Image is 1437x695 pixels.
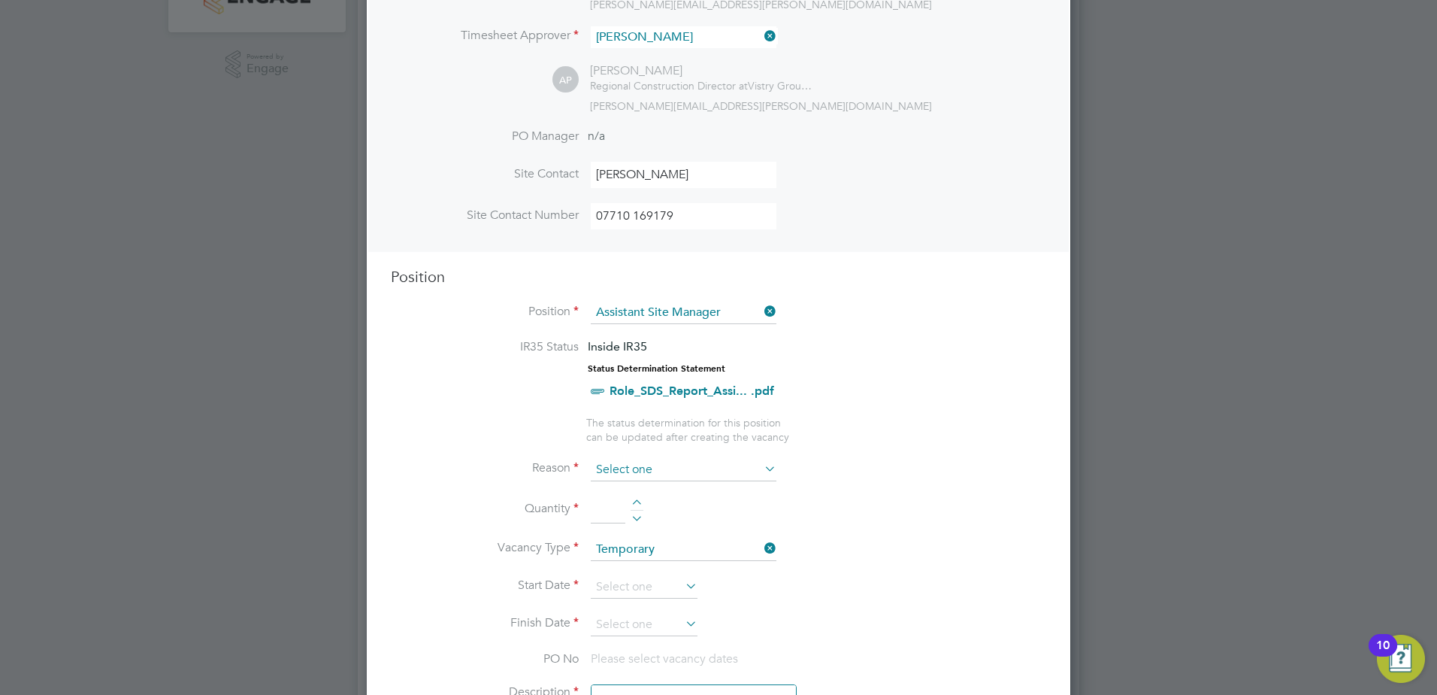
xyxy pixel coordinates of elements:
[391,615,579,631] label: Finish Date
[590,99,932,113] span: [PERSON_NAME][EMAIL_ADDRESS][PERSON_NAME][DOMAIN_NAME]
[391,208,579,223] label: Site Contact Number
[391,166,579,182] label: Site Contact
[586,416,789,443] span: The status determination for this position can be updated after creating the vacancy
[588,363,725,374] strong: Status Determination Statement
[591,614,697,636] input: Select one
[391,578,579,593] label: Start Date
[590,63,815,79] div: [PERSON_NAME]
[591,539,776,561] input: Select one
[591,576,697,599] input: Select one
[391,540,579,556] label: Vacancy Type
[591,651,738,666] span: Please select vacancy dates
[591,26,776,48] input: Search for...
[591,459,776,481] input: Select one
[1377,635,1425,683] button: Open Resource Center, 10 new notifications
[591,302,776,324] input: Search for...
[590,79,748,93] span: Regional Construction Director at
[391,28,579,44] label: Timesheet Approver
[590,79,815,93] div: Vistry Group Plc
[391,501,579,517] label: Quantity
[588,339,647,354] span: Inside IR35
[588,129,605,144] span: n/a
[1376,645,1390,665] div: 10
[391,651,579,667] label: PO No
[391,129,579,144] label: PO Manager
[391,460,579,476] label: Reason
[391,267,1046,287] h3: Position
[391,304,579,320] label: Position
[610,384,774,398] a: Role_SDS_Report_Assi... .pdf
[552,67,579,93] span: AP
[391,339,579,355] label: IR35 Status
